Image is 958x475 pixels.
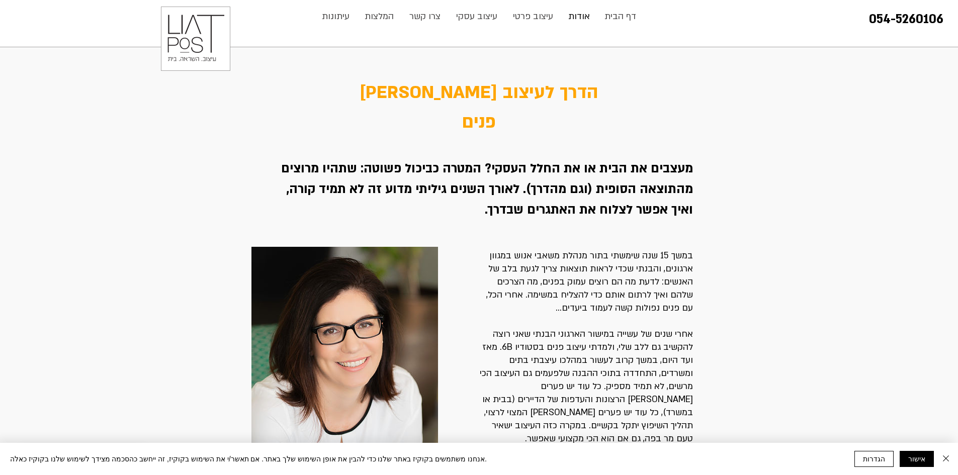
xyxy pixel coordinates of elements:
[10,454,487,463] span: אנחנו משתמשים בקוקיז באתר שלנו כדי להבין את אופן השימוש שלך באתר. אם תאשר/י את השימוש בקוקיז, זה ...
[404,7,446,27] p: צרו קשר
[451,7,502,27] p: עיצוב עסקי
[505,7,561,27] a: עיצוב פרטי
[597,7,644,27] a: דף הבית
[357,7,402,27] a: המלצות
[854,451,894,467] button: הגדרות
[343,78,615,137] h1: הדרך לעיצוב [PERSON_NAME] פנים
[449,7,505,27] a: עיצוב עסקי
[402,7,449,27] a: צרו קשר
[508,7,558,27] p: עיצוב פרטי
[486,250,693,314] span: במשך 15 שנה שימשתי בתור מנהלת משאבי אנוש במגוון ארגונים, והבנתי שכדי לראות תוצאות צריך לגעת בלב ש...
[900,451,934,467] button: אישור
[281,160,693,218] span: מעצבים את הבית או את החלל העסקי? המטרה כביכול פשוטה: שתהיו מרוצים מהתוצאה הסופית (וגם מהדרך). לאו...
[314,7,644,27] nav: אתר
[314,7,357,27] a: עיתונות
[940,451,952,467] button: סגירה
[360,7,399,27] p: המלצות
[599,7,641,27] p: דף הבית
[940,452,952,464] img: סגירה
[563,7,595,27] p: אודות
[317,7,355,27] p: עיתונות
[869,11,943,28] a: 054-5260106
[561,7,597,27] a: אודות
